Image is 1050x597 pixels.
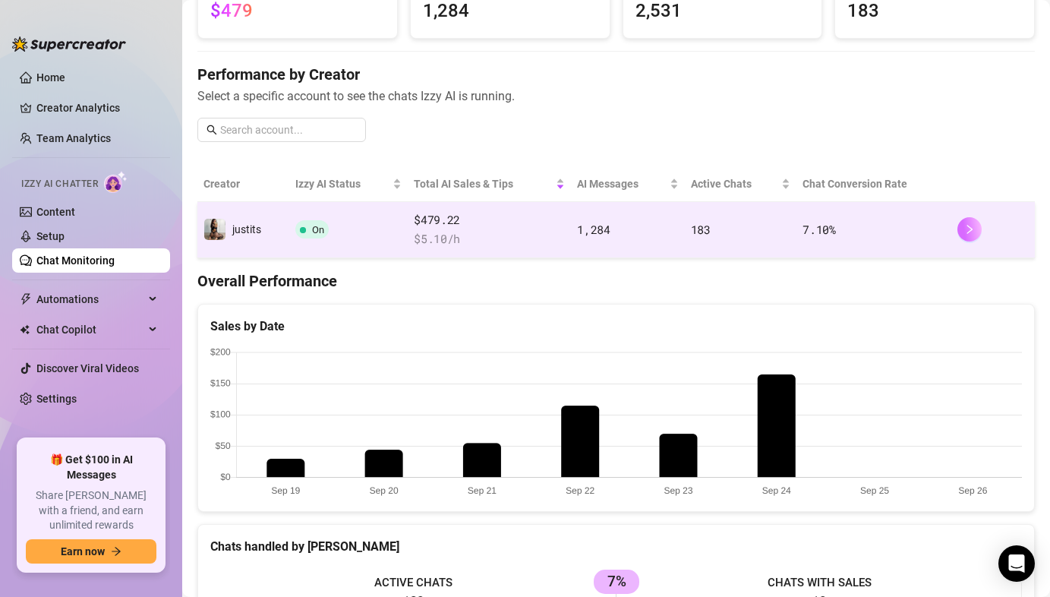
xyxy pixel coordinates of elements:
span: Izzy AI Status [295,175,389,192]
span: On [312,224,324,235]
span: Automations [36,287,144,311]
th: Chat Conversion Rate [796,166,951,202]
img: AI Chatter [104,171,128,193]
img: Chat Copilot [20,324,30,335]
span: 183 [691,222,711,237]
img: logo-BBDzfeDw.svg [12,36,126,52]
span: Earn now [61,545,105,558]
th: Active Chats [685,166,797,202]
th: Creator [197,166,289,202]
img: justits [204,219,225,240]
a: Chat Monitoring [36,254,115,267]
a: Discover Viral Videos [36,362,139,374]
th: Total AI Sales & Tips [408,166,571,202]
span: $479.22 [414,211,565,229]
button: right [957,217,982,242]
h4: Overall Performance [197,270,1035,292]
span: AI Messages [577,175,666,192]
span: Chat Copilot [36,317,144,342]
span: Share [PERSON_NAME] with a friend, and earn unlimited rewards [26,488,156,533]
a: Setup [36,230,65,242]
span: arrow-right [111,546,121,557]
div: Open Intercom Messenger [998,545,1035,582]
span: Select a specific account to see the chats Izzy AI is running. [197,87,1035,106]
span: search [207,125,217,135]
span: 🎁 Get $100 in AI Messages [26,453,156,482]
span: Izzy AI Chatter [21,177,98,191]
th: Izzy AI Status [289,166,408,202]
span: Total AI Sales & Tips [414,175,553,192]
span: justits [232,223,261,235]
span: right [964,224,975,235]
div: Sales by Date [210,317,1022,336]
a: Content [36,206,75,218]
span: Active Chats [691,175,779,192]
span: thunderbolt [20,293,32,305]
a: Home [36,71,65,84]
span: 7.10 % [802,222,836,237]
span: $ 5.10 /h [414,230,565,248]
a: Creator Analytics [36,96,158,120]
a: Team Analytics [36,132,111,144]
h4: Performance by Creator [197,64,1035,85]
th: AI Messages [571,166,684,202]
div: Chats handled by [PERSON_NAME] [210,537,1022,556]
a: Settings [36,393,77,405]
input: Search account... [220,122,357,138]
span: 1,284 [577,222,610,237]
button: Earn nowarrow-right [26,539,156,564]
